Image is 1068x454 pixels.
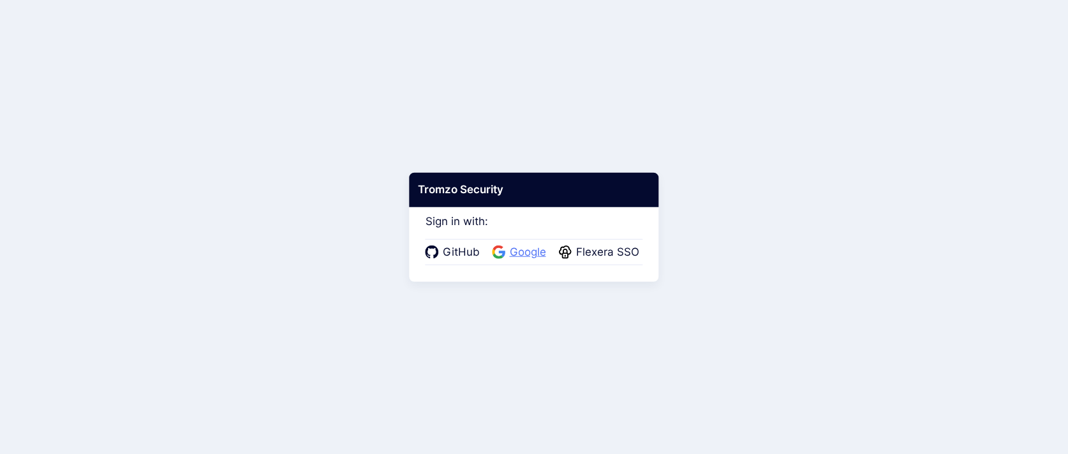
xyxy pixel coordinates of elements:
span: Flexera SSO [572,244,643,261]
div: Tromzo Security [409,173,658,207]
span: GitHub [439,244,484,261]
span: Google [506,244,550,261]
div: Sign in with: [426,198,643,265]
a: Flexera SSO [559,244,643,261]
a: GitHub [426,244,484,261]
a: Google [493,244,550,261]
